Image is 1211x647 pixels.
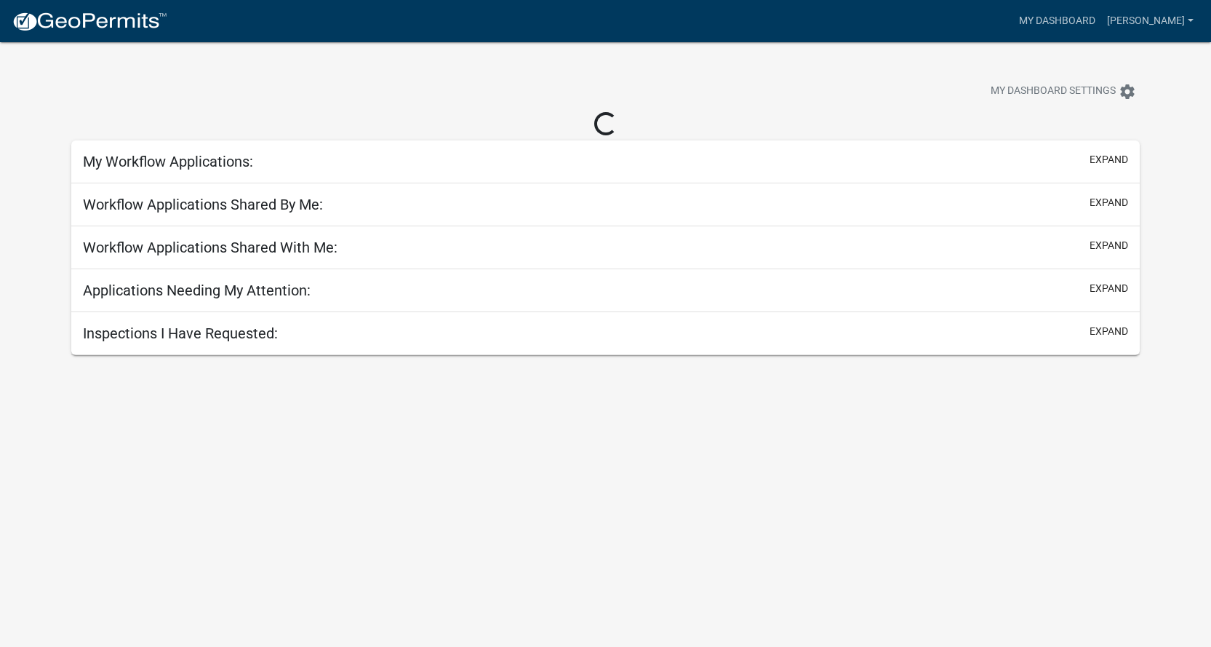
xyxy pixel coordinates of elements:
button: expand [1090,281,1128,296]
a: [PERSON_NAME] [1101,7,1199,35]
h5: Workflow Applications Shared By Me: [83,196,323,213]
h5: Inspections I Have Requested: [83,325,278,342]
h5: Applications Needing My Attention: [83,282,311,299]
h5: My Workflow Applications: [83,153,253,170]
button: expand [1090,238,1128,253]
button: My Dashboard Settingssettings [979,77,1148,106]
button: expand [1090,195,1128,210]
span: My Dashboard Settings [991,83,1116,100]
button: expand [1090,152,1128,167]
h5: Workflow Applications Shared With Me: [83,239,337,256]
i: settings [1119,83,1136,100]
button: expand [1090,324,1128,339]
a: My Dashboard [1013,7,1101,35]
